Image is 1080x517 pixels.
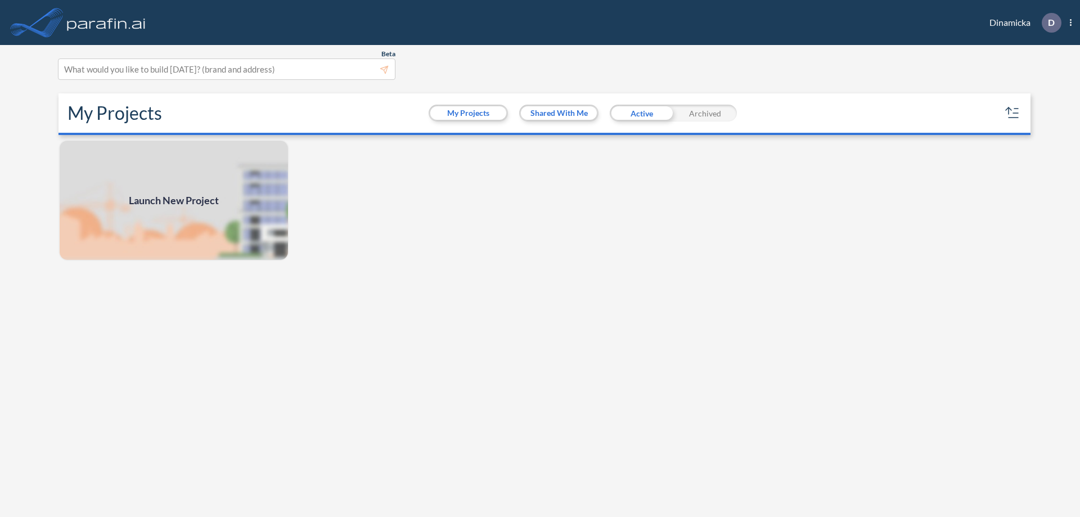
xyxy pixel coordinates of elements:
[129,193,219,208] span: Launch New Project
[1048,17,1055,28] p: D
[1003,104,1021,122] button: sort
[58,140,289,261] img: add
[673,105,737,122] div: Archived
[58,140,289,261] a: Launch New Project
[65,11,148,34] img: logo
[610,105,673,122] div: Active
[67,102,162,124] h2: My Projects
[381,50,395,59] span: Beta
[973,13,1072,33] div: Dinamicka
[430,106,506,120] button: My Projects
[521,106,597,120] button: Shared With Me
